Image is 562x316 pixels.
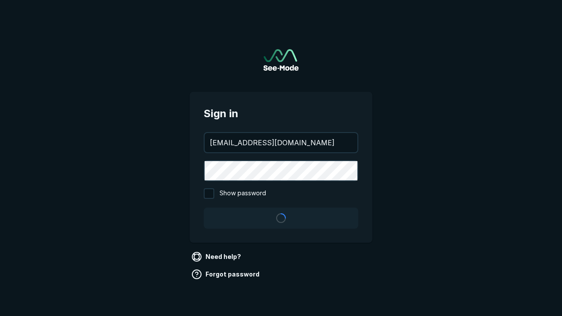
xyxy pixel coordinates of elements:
input: your@email.com [205,133,357,152]
img: See-Mode Logo [263,49,299,71]
a: Need help? [190,250,245,264]
span: Show password [220,188,266,199]
span: Sign in [204,106,358,122]
a: Forgot password [190,267,263,281]
a: Go to sign in [263,49,299,71]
